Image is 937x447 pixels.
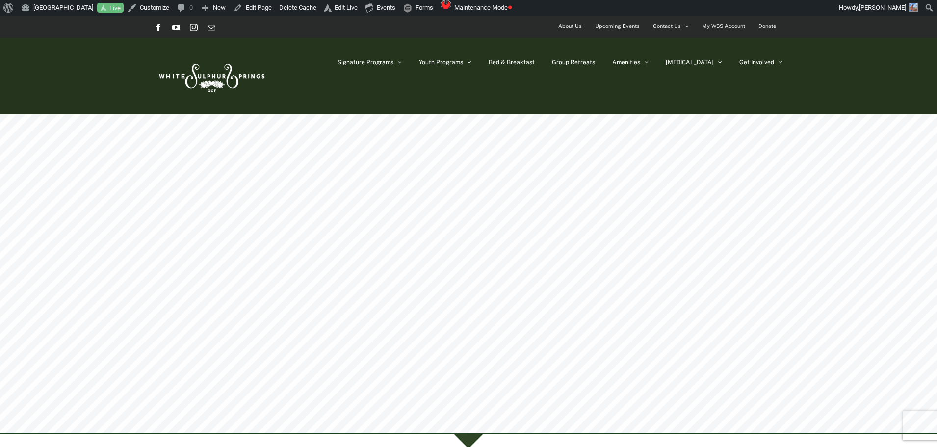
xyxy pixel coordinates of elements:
a: Donate [752,16,782,37]
a: Email [208,24,215,31]
span: Get Involved [739,59,774,65]
span: My WSS Account [702,19,745,33]
span: Signature Programs [338,59,393,65]
span: Youth Programs [419,59,463,65]
nav: Secondary Menu [552,16,782,37]
span: [PERSON_NAME] [859,4,906,11]
img: White Sulphur Springs Logo [155,53,267,99]
a: Facebook [155,24,162,31]
a: Upcoming Events [589,16,646,37]
nav: Main Menu [338,38,782,87]
a: Group Retreats [552,38,595,87]
a: Instagram [190,24,198,31]
a: [MEDICAL_DATA] [666,38,722,87]
span: [MEDICAL_DATA] [666,59,714,65]
span: About Us [558,19,582,33]
span: Group Retreats [552,59,595,65]
span: Bed & Breakfast [489,59,535,65]
span: Contact Us [653,19,681,33]
a: About Us [552,16,588,37]
span: Amenities [612,59,640,65]
a: Live [97,3,124,13]
img: SusannePappal-66x66.jpg [909,3,918,12]
span: Upcoming Events [595,19,640,33]
a: Youth Programs [419,38,471,87]
a: My WSS Account [696,16,752,37]
span: Donate [758,19,776,33]
a: YouTube [172,24,180,31]
a: Contact Us [647,16,695,37]
a: Signature Programs [338,38,402,87]
a: Get Involved [739,38,782,87]
a: Bed & Breakfast [489,38,535,87]
a: Amenities [612,38,649,87]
